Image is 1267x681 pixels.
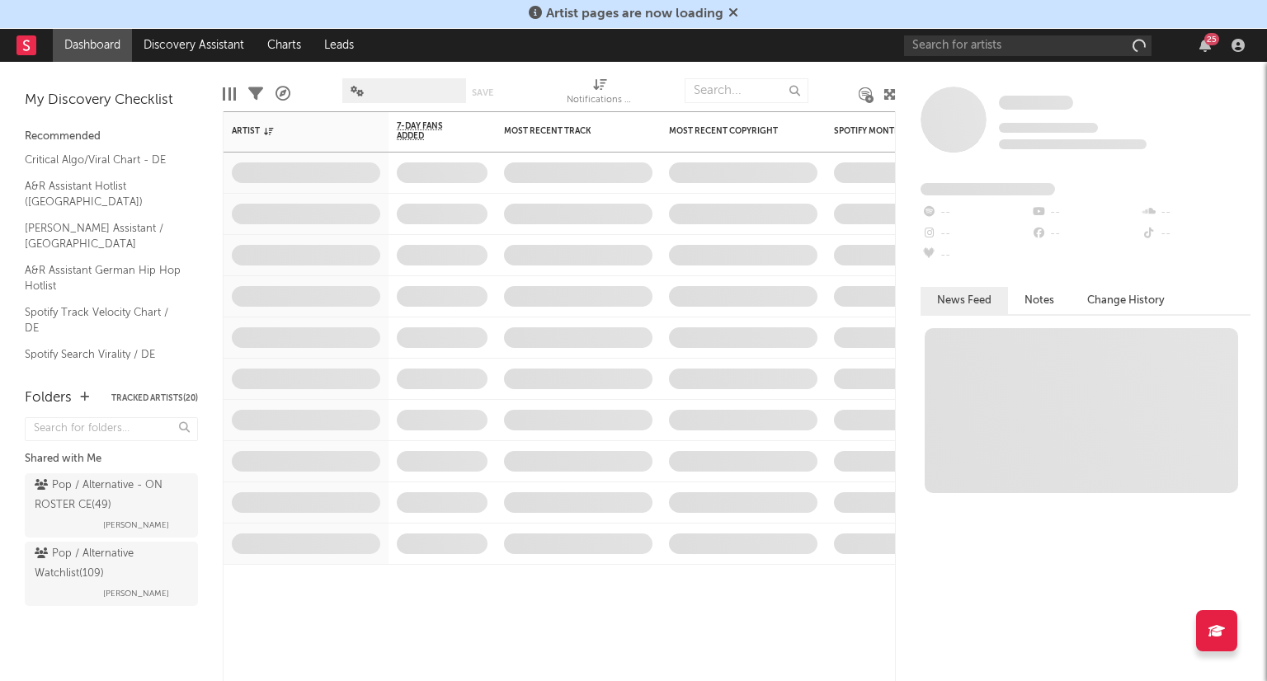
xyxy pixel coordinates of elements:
[504,126,628,136] div: Most Recent Track
[35,476,184,515] div: Pop / Alternative - ON ROSTER CE ( 49 )
[313,29,365,62] a: Leads
[397,121,463,141] span: 7-Day Fans Added
[25,151,181,169] a: Critical Algo/Viral Chart - DE
[25,473,198,538] a: Pop / Alternative - ON ROSTER CE(49)[PERSON_NAME]
[834,126,958,136] div: Spotify Monthly Listeners
[25,345,181,364] a: Spotify Search Virality / DE
[1141,223,1251,245] div: --
[921,202,1030,223] div: --
[25,542,198,606] a: Pop / Alternative Watchlist(109)[PERSON_NAME]
[25,417,198,441] input: Search for folders...
[25,303,181,337] a: Spotify Track Velocity Chart / DE
[921,287,1008,314] button: News Feed
[256,29,313,62] a: Charts
[103,515,169,535] span: [PERSON_NAME]
[25,177,181,211] a: A&R Assistant Hotlist ([GEOGRAPHIC_DATA])
[921,183,1055,195] span: Fans Added by Platform
[1199,39,1211,52] button: 25
[1030,223,1140,245] div: --
[25,127,198,147] div: Recommended
[276,70,290,118] div: A&R Pipeline
[1030,202,1140,223] div: --
[1141,202,1251,223] div: --
[103,584,169,604] span: [PERSON_NAME]
[999,123,1098,133] span: Tracking Since: [DATE]
[685,78,808,103] input: Search...
[669,126,793,136] div: Most Recent Copyright
[921,223,1030,245] div: --
[25,91,198,110] div: My Discovery Checklist
[223,70,236,118] div: Edit Columns
[111,394,198,402] button: Tracked Artists(20)
[1204,33,1219,45] div: 25
[132,29,256,62] a: Discovery Assistant
[546,7,723,21] span: Artist pages are now loading
[25,388,72,408] div: Folders
[1071,287,1181,314] button: Change History
[472,88,493,97] button: Save
[728,7,738,21] span: Dismiss
[25,449,198,469] div: Shared with Me
[921,245,1030,266] div: --
[999,95,1073,111] a: Some Artist
[35,544,184,584] div: Pop / Alternative Watchlist ( 109 )
[999,139,1147,149] span: 0 fans last week
[25,219,181,253] a: [PERSON_NAME] Assistant / [GEOGRAPHIC_DATA]
[25,261,181,295] a: A&R Assistant German Hip Hop Hotlist
[53,29,132,62] a: Dashboard
[232,126,356,136] div: Artist
[904,35,1152,56] input: Search for artists
[567,70,633,118] div: Notifications (Artist)
[248,70,263,118] div: Filters
[1008,287,1071,314] button: Notes
[999,96,1073,110] span: Some Artist
[567,91,633,110] div: Notifications (Artist)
